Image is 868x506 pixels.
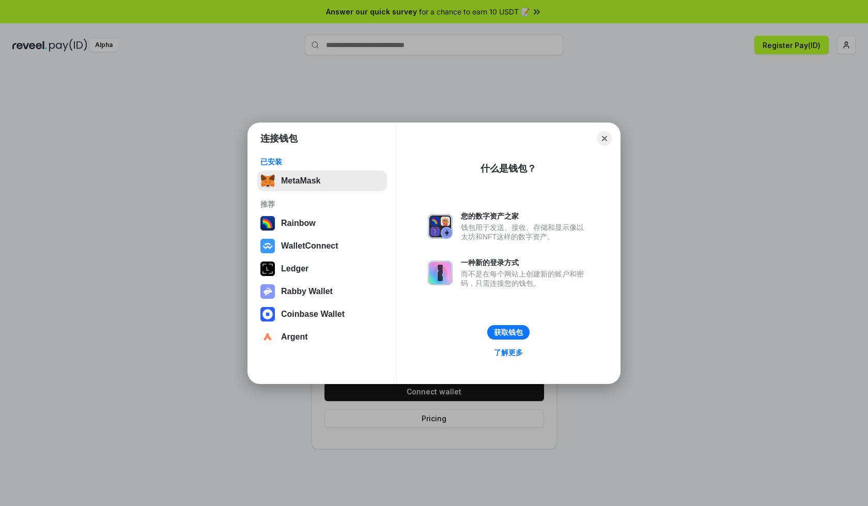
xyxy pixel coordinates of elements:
[260,330,275,344] img: svg+xml,%3Csvg%20width%3D%2228%22%20height%3D%2228%22%20viewBox%3D%220%200%2028%2028%22%20fill%3D...
[481,162,536,175] div: 什么是钱包？
[257,304,387,325] button: Coinbase Wallet
[281,176,320,186] div: MetaMask
[260,284,275,299] img: svg+xml,%3Csvg%20xmlns%3D%22http%3A%2F%2Fwww.w3.org%2F2000%2Fsvg%22%20fill%3D%22none%22%20viewBox...
[461,211,589,221] div: 您的数字资产之家
[597,131,612,146] button: Close
[260,157,384,166] div: 已安装
[257,236,387,256] button: WalletConnect
[257,327,387,347] button: Argent
[281,264,308,273] div: Ledger
[260,132,298,145] h1: 连接钱包
[281,332,308,342] div: Argent
[494,328,523,337] div: 获取钱包
[260,307,275,321] img: svg+xml,%3Csvg%20width%3D%2228%22%20height%3D%2228%22%20viewBox%3D%220%200%2028%2028%22%20fill%3D...
[281,287,333,296] div: Rabby Wallet
[260,174,275,188] img: svg+xml,%3Csvg%20fill%3D%22none%22%20height%3D%2233%22%20viewBox%3D%220%200%2035%2033%22%20width%...
[461,269,589,288] div: 而不是在每个网站上创建新的账户和密码，只需连接您的钱包。
[260,200,384,209] div: 推荐
[428,260,453,285] img: svg+xml,%3Csvg%20xmlns%3D%22http%3A%2F%2Fwww.w3.org%2F2000%2Fsvg%22%20fill%3D%22none%22%20viewBox...
[260,239,275,253] img: svg+xml,%3Csvg%20width%3D%2228%22%20height%3D%2228%22%20viewBox%3D%220%200%2028%2028%22%20fill%3D...
[281,310,345,319] div: Coinbase Wallet
[488,346,529,359] a: 了解更多
[428,214,453,239] img: svg+xml,%3Csvg%20xmlns%3D%22http%3A%2F%2Fwww.w3.org%2F2000%2Fsvg%22%20fill%3D%22none%22%20viewBox...
[487,325,530,340] button: 获取钱包
[260,216,275,231] img: svg+xml,%3Csvg%20width%3D%22120%22%20height%3D%22120%22%20viewBox%3D%220%200%20120%20120%22%20fil...
[281,241,338,251] div: WalletConnect
[257,258,387,279] button: Ledger
[260,262,275,276] img: svg+xml,%3Csvg%20xmlns%3D%22http%3A%2F%2Fwww.w3.org%2F2000%2Fsvg%22%20width%3D%2228%22%20height%3...
[257,171,387,191] button: MetaMask
[257,213,387,234] button: Rainbow
[281,219,316,228] div: Rainbow
[461,258,589,267] div: 一种新的登录方式
[494,348,523,357] div: 了解更多
[257,281,387,302] button: Rabby Wallet
[461,223,589,241] div: 钱包用于发送、接收、存储和显示像以太坊和NFT这样的数字资产。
